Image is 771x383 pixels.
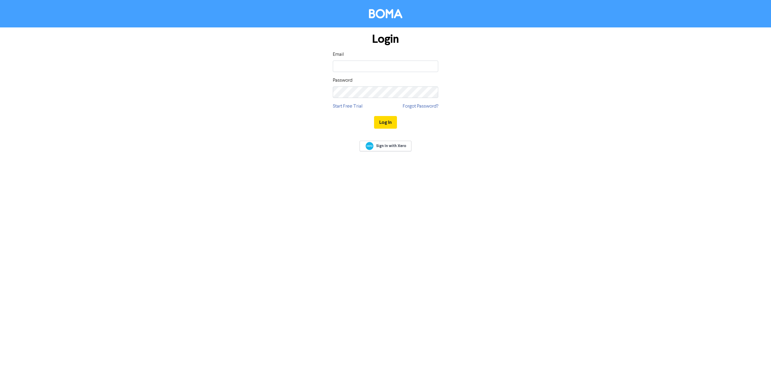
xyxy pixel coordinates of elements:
[403,103,438,110] a: Forgot Password?
[374,116,397,129] button: Log In
[366,142,373,150] img: Xero logo
[333,51,344,58] label: Email
[333,32,438,46] h1: Login
[376,143,406,149] span: Sign In with Xero
[333,77,352,84] label: Password
[360,141,411,151] a: Sign In with Xero
[333,103,363,110] a: Start Free Trial
[369,9,402,18] img: BOMA Logo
